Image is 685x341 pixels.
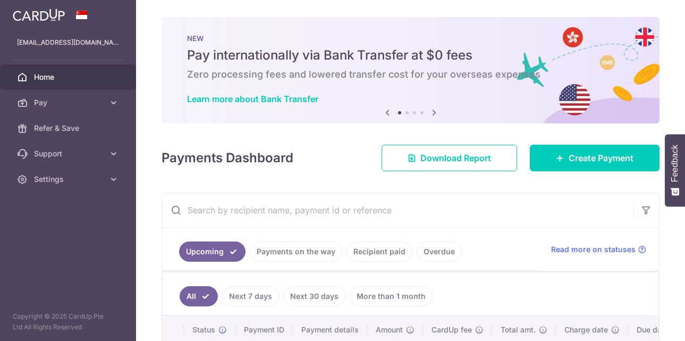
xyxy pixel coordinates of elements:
[569,152,633,164] span: Create Payment
[162,148,293,168] h4: Payments Dashboard
[501,325,536,335] span: Total amt.
[350,286,433,306] a: More than 1 month
[564,325,608,335] span: Charge date
[34,148,104,159] span: Support
[283,286,345,306] a: Next 30 days
[187,34,634,43] p: NEW
[376,325,403,335] span: Amount
[551,244,646,255] a: Read more on statuses
[179,242,246,262] a: Upcoming
[382,145,517,171] a: Download Report
[417,242,462,262] a: Overdue
[551,244,636,255] span: Read more on statuses
[180,286,218,306] a: All
[250,242,342,262] a: Payments on the way
[530,145,659,171] a: Create Payment
[192,325,215,335] span: Status
[222,286,279,306] a: Next 7 days
[187,68,634,81] h6: Zero processing fees and lowered transfer cost for your overseas expenses
[17,37,119,48] p: [EMAIL_ADDRESS][DOMAIN_NAME]
[162,17,659,123] img: Bank transfer banner
[34,123,104,134] span: Refer & Save
[34,174,104,185] span: Settings
[670,145,680,182] span: Feedback
[162,193,633,227] input: Search by recipient name, payment id or reference
[346,242,412,262] a: Recipient paid
[187,47,634,64] h5: Pay internationally via Bank Transfer at $0 fees
[187,94,318,104] a: Learn more about Bank Transfer
[432,325,472,335] span: CardUp fee
[34,72,104,82] span: Home
[13,9,65,21] img: CardUp
[637,325,669,335] span: Due date
[420,152,491,164] span: Download Report
[665,134,685,206] button: Feedback - Show survey
[34,97,104,108] span: Pay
